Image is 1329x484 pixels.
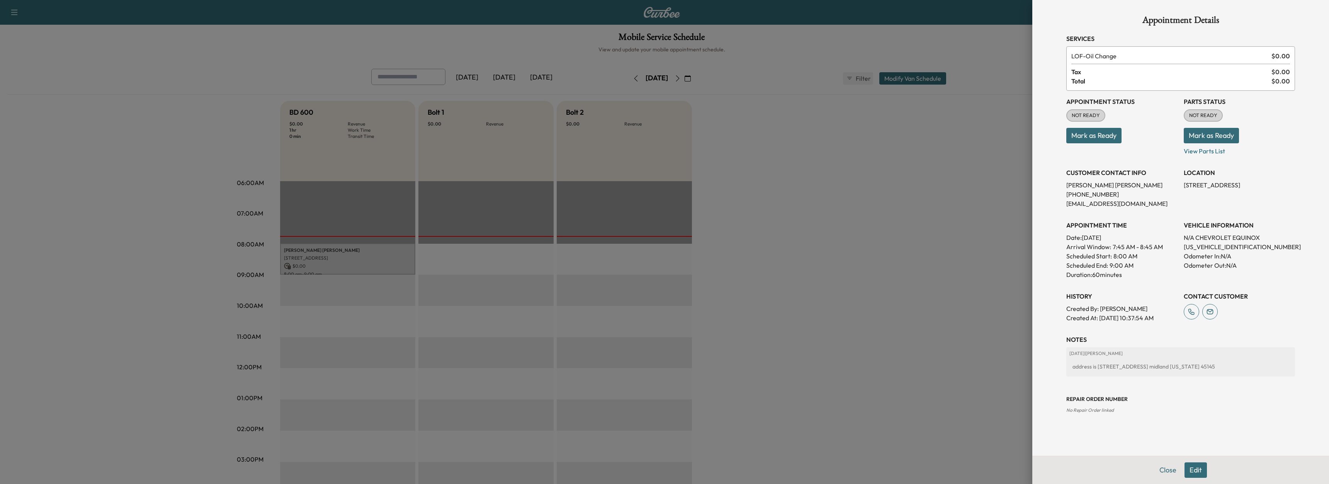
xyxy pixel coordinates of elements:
h3: Appointment Status [1066,97,1178,106]
span: Total [1071,76,1271,86]
button: Mark as Ready [1184,128,1239,143]
span: NOT READY [1185,112,1222,119]
p: Odometer Out: N/A [1184,261,1295,270]
button: Close [1154,462,1181,478]
span: No Repair Order linked [1066,407,1114,413]
span: 7:45 AM - 8:45 AM [1113,242,1163,251]
span: NOT READY [1067,112,1105,119]
button: Edit [1185,462,1207,478]
h3: LOCATION [1184,168,1295,177]
h3: History [1066,292,1178,301]
p: [EMAIL_ADDRESS][DOMAIN_NAME] [1066,199,1178,208]
p: Date: [DATE] [1066,233,1178,242]
p: N/A CHEVROLET EQUINOX [1184,233,1295,242]
h3: CUSTOMER CONTACT INFO [1066,168,1178,177]
p: 9:00 AM [1110,261,1134,270]
h3: Services [1066,34,1295,43]
p: Created At : [DATE] 10:37:54 AM [1066,313,1178,323]
div: address is [STREET_ADDRESS] midland [US_STATE] 45145 [1069,360,1292,374]
h3: Repair Order number [1066,395,1295,403]
span: $ 0.00 [1271,76,1290,86]
p: [US_VEHICLE_IDENTIFICATION_NUMBER] [1184,242,1295,251]
p: 8:00 AM [1113,251,1137,261]
h3: VEHICLE INFORMATION [1184,221,1295,230]
p: View Parts List [1184,143,1295,156]
p: Scheduled End: [1066,261,1108,270]
p: Created By : [PERSON_NAME] [1066,304,1178,313]
p: [PHONE_NUMBER] [1066,190,1178,199]
p: Arrival Window: [1066,242,1178,251]
p: [DATE] | [PERSON_NAME] [1069,350,1292,357]
h3: Parts Status [1184,97,1295,106]
span: $ 0.00 [1271,67,1290,76]
p: [STREET_ADDRESS] [1184,180,1295,190]
p: Duration: 60 minutes [1066,270,1178,279]
h1: Appointment Details [1066,15,1295,28]
h3: APPOINTMENT TIME [1066,221,1178,230]
p: Scheduled Start: [1066,251,1112,261]
h3: NOTES [1066,335,1295,344]
span: Oil Change [1071,51,1268,61]
span: Tax [1071,67,1271,76]
h3: CONTACT CUSTOMER [1184,292,1295,301]
p: Odometer In: N/A [1184,251,1295,261]
p: [PERSON_NAME] [PERSON_NAME] [1066,180,1178,190]
span: $ 0.00 [1271,51,1290,61]
button: Mark as Ready [1066,128,1122,143]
